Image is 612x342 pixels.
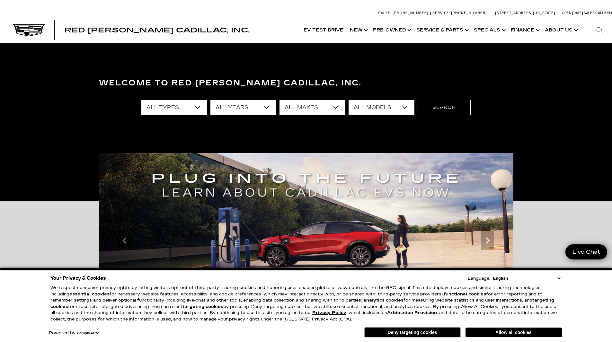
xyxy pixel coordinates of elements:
[481,231,494,250] div: Next
[141,100,207,115] select: Filter by type
[378,11,430,15] a: Sales: [PHONE_NUMBER]
[595,11,612,15] span: 9 AM-6 PM
[492,275,562,281] select: Language Select
[300,17,347,43] a: EV Test Drive
[584,11,595,15] span: Sales:
[466,328,562,337] button: Allow all cookies
[349,100,414,115] select: Filter by model
[508,17,542,43] a: Finance
[471,17,508,43] a: Specials
[468,276,490,281] div: Language:
[451,11,487,15] span: [PHONE_NUMBER]
[364,327,461,338] button: Deny targeting cookies
[69,292,110,297] strong: essential cookies
[444,292,486,297] strong: functional cookies
[13,24,45,36] img: Cadillac Dark Logo with Cadillac White Text
[370,17,413,43] a: Pre-Owned
[118,231,131,250] div: Previous
[50,298,554,309] strong: targeting cookies
[312,310,346,315] a: Privacy Policy
[562,11,583,15] span: Open [DATE]
[50,285,562,322] p: We respect consumer privacy rights by letting visitors opt out of third-party tracking cookies an...
[569,248,603,256] span: Live Chat
[495,11,555,15] a: [STREET_ADDRESS][US_STATE]
[363,298,404,303] strong: analytics cookies
[387,310,437,315] strong: Arbitration Provision
[64,26,250,34] span: Red [PERSON_NAME] Cadillac, Inc.
[99,77,513,90] h3: Welcome to Red [PERSON_NAME] Cadillac, Inc.
[565,244,607,259] a: Live Chat
[418,100,471,115] button: Search
[432,11,450,15] span: Service:
[542,17,580,43] a: About Us
[413,17,471,43] a: Service & Parts
[99,153,513,328] img: ev-blog-post-banners-correctedcorrected
[64,27,250,33] a: Red [PERSON_NAME] Cadillac, Inc.
[430,11,489,15] a: Service: [PHONE_NUMBER]
[77,331,99,335] a: ComplyAuto
[182,304,223,309] strong: targeting cookies
[279,100,345,115] select: Filter by make
[378,11,392,15] span: Sales:
[49,331,99,335] div: Powered by
[393,11,429,15] span: [PHONE_NUMBER]
[347,17,370,43] a: New
[50,274,106,283] span: Your Privacy & Cookies
[210,100,276,115] select: Filter by year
